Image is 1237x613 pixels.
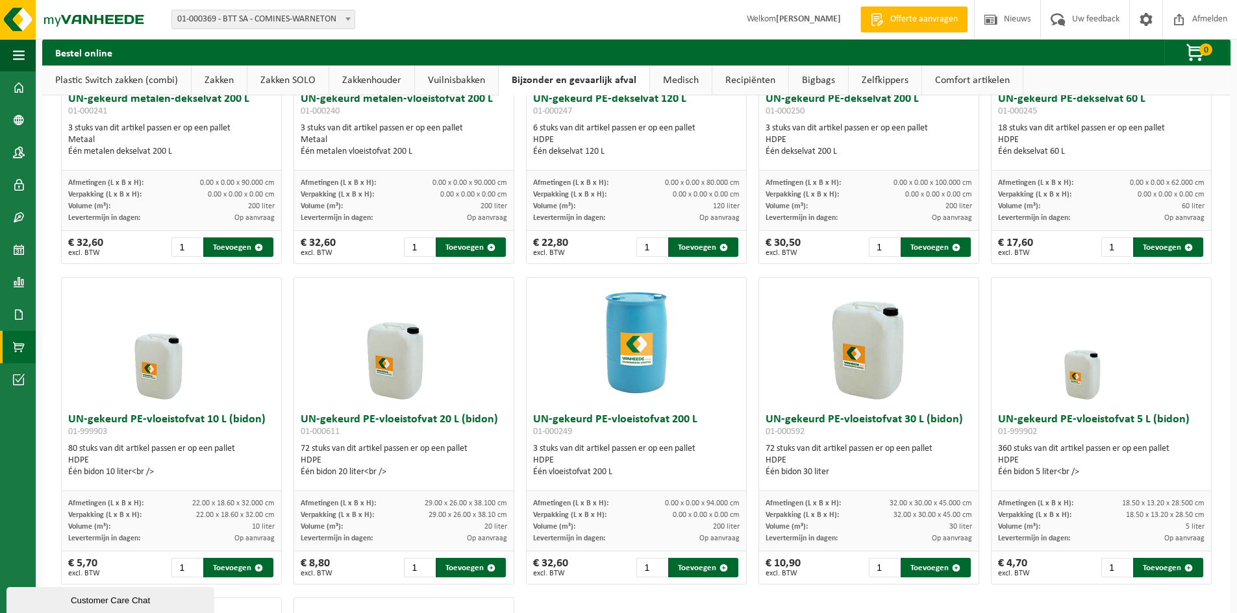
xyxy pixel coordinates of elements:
span: Volume (m³): [301,202,343,210]
span: Afmetingen (L x B x H): [301,499,376,507]
span: 22.00 x 18.60 x 32.000 cm [192,499,275,507]
img: 01-000611 [339,278,469,407]
h3: UN-gekeurd PE-vloeistofvat 10 L (bidon) [68,414,275,440]
div: Één bidon 5 liter<br /> [998,466,1205,478]
span: excl. BTW [998,570,1030,577]
span: Afmetingen (L x B x H): [766,179,841,187]
span: excl. BTW [68,570,100,577]
img: 01-999902 [1036,278,1166,407]
div: 3 stuks van dit artikel passen er op een pallet [301,123,507,158]
strong: [PERSON_NAME] [776,14,841,24]
span: 0.00 x 0.00 x 94.000 cm [665,499,740,507]
span: 01-999902 [998,427,1037,437]
span: Op aanvraag [932,214,972,222]
div: 80 stuks van dit artikel passen er op een pallet [68,443,275,478]
span: Levertermijn in dagen: [68,214,140,222]
span: 01-000240 [301,106,340,116]
span: Afmetingen (L x B x H): [533,499,608,507]
span: excl. BTW [301,249,336,257]
span: 20 liter [484,523,507,531]
span: 01-000249 [533,427,572,437]
div: € 30,50 [766,237,801,257]
span: Op aanvraag [1164,535,1205,542]
div: Één metalen dekselvat 200 L [68,146,275,158]
div: HDPE [766,455,972,466]
h3: UN-gekeurd PE-vloeistofvat 30 L (bidon) [766,414,972,440]
div: HDPE [998,455,1205,466]
span: 32.00 x 30.00 x 45.000 cm [890,499,972,507]
input: 1 [636,237,667,257]
h3: UN-gekeurd metalen-vloeistofvat 200 L [301,93,507,119]
button: Toevoegen [1133,237,1203,257]
span: 18.50 x 13.20 x 28.50 cm [1126,511,1205,519]
div: 360 stuks van dit artikel passen er op een pallet [998,443,1205,478]
span: Verpakking (L x B x H): [998,511,1071,519]
span: Volume (m³): [301,523,343,531]
span: Levertermijn in dagen: [998,535,1070,542]
span: Levertermijn in dagen: [766,535,838,542]
a: Vuilnisbakken [415,66,498,95]
input: 1 [869,558,899,577]
span: Op aanvraag [467,535,507,542]
div: € 5,70 [68,558,100,577]
span: Volume (m³): [533,202,575,210]
div: € 32,60 [68,237,103,257]
span: excl. BTW [998,249,1033,257]
span: 0.00 x 0.00 x 0.00 cm [673,191,740,198]
span: 0.00 x 0.00 x 0.00 cm [905,191,972,198]
span: 01-000611 [301,427,340,437]
div: Metaal [68,134,275,146]
span: Levertermijn in dagen: [533,214,605,222]
iframe: chat widget [6,584,217,613]
span: 200 liter [248,202,275,210]
h3: UN-gekeurd PE-vloeistofvat 20 L (bidon) [301,414,507,440]
div: € 22,80 [533,237,568,257]
span: excl. BTW [68,249,103,257]
span: Op aanvraag [699,214,740,222]
span: 01-000250 [766,106,805,116]
div: Één metalen vloeistofvat 200 L [301,146,507,158]
div: Één bidon 10 liter<br /> [68,466,275,478]
div: Één bidon 30 liter [766,466,972,478]
span: 29.00 x 26.00 x 38.100 cm [425,499,507,507]
div: HDPE [301,455,507,466]
a: Zakkenhouder [329,66,414,95]
span: Verpakking (L x B x H): [68,511,142,519]
span: 32.00 x 30.00 x 45.00 cm [893,511,972,519]
div: Één dekselvat 60 L [998,146,1205,158]
div: Één vloeistofvat 200 L [533,466,740,478]
span: Verpakking (L x B x H): [533,511,606,519]
button: Toevoegen [436,558,506,577]
input: 1 [404,558,434,577]
span: 0.00 x 0.00 x 80.000 cm [665,179,740,187]
span: Verpakking (L x B x H): [68,191,142,198]
span: Offerte aanvragen [887,13,961,26]
span: Verpakking (L x B x H): [998,191,1071,198]
h3: UN-gekeurd PE-dekselvat 200 L [766,93,972,119]
div: 3 stuks van dit artikel passen er op een pallet [533,443,740,478]
span: Afmetingen (L x B x H): [301,179,376,187]
div: 3 stuks van dit artikel passen er op een pallet [766,123,972,158]
a: Zakken [192,66,247,95]
span: 01-000592 [766,427,805,437]
span: Verpakking (L x B x H): [533,191,606,198]
span: 200 liter [713,523,740,531]
a: Bigbags [789,66,848,95]
span: 01-000247 [533,106,572,116]
span: Volume (m³): [998,202,1040,210]
input: 1 [171,237,202,257]
h3: UN-gekeurd PE-vloeistofvat 5 L (bidon) [998,414,1205,440]
span: 0.00 x 0.00 x 0.00 cm [673,511,740,519]
button: Toevoegen [203,237,273,257]
input: 1 [171,558,202,577]
span: 18.50 x 13.20 x 28.500 cm [1122,499,1205,507]
a: Medisch [650,66,712,95]
span: Levertermijn in dagen: [301,535,373,542]
span: excl. BTW [766,249,801,257]
input: 1 [636,558,667,577]
div: HDPE [998,134,1205,146]
span: Afmetingen (L x B x H): [998,179,1073,187]
span: Afmetingen (L x B x H): [998,499,1073,507]
span: Volume (m³): [68,202,110,210]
